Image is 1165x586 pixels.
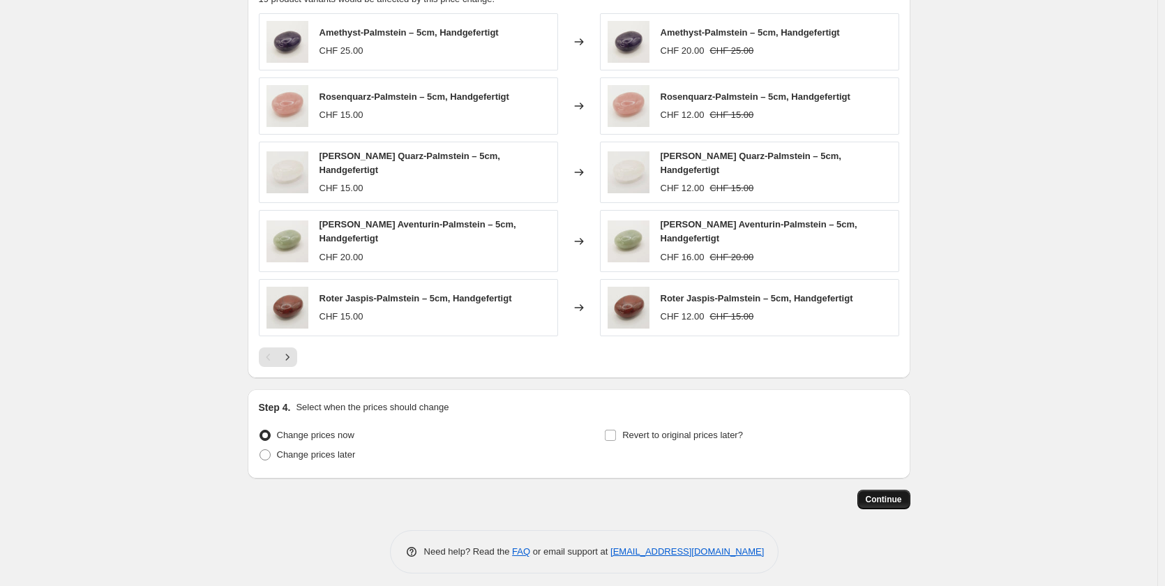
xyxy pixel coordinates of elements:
h2: Step 4. [259,400,291,414]
span: CHF 15.00 [709,311,753,322]
img: 20250817_111420_80x.jpg [608,220,649,262]
img: 20250817_111420_80x.jpg [266,220,308,262]
span: or email support at [530,546,610,557]
span: CHF 12.00 [661,311,705,322]
img: 20250817_113216_80x.jpg [608,85,649,127]
span: Change prices now [277,430,354,440]
a: [EMAIL_ADDRESS][DOMAIN_NAME] [610,546,764,557]
span: [PERSON_NAME] Aventurin-Palmstein – 5cm, Handgefertigt [320,219,516,243]
span: CHF 20.00 [320,252,363,262]
span: Rosenquarz-Palmstein – 5cm, Handgefertigt [661,91,850,102]
button: Continue [857,490,910,509]
span: CHF 16.00 [661,252,705,262]
img: 20250817_113216_80x.jpg [266,85,308,127]
span: CHF 15.00 [320,183,363,193]
span: Roter Jaspis-Palmstein – 5cm, Handgefertigt [661,293,853,303]
button: Next [278,347,297,367]
span: Change prices later [277,449,356,460]
img: 20250817_113121_80x.jpg [266,287,308,329]
span: CHF 12.00 [661,183,705,193]
span: Revert to original prices later? [622,430,743,440]
span: [PERSON_NAME] Aventurin-Palmstein – 5cm, Handgefertigt [661,219,857,243]
span: Need help? Read the [424,546,513,557]
span: CHF 15.00 [709,110,753,120]
span: CHF 25.00 [709,45,753,56]
a: FAQ [512,546,530,557]
span: CHF 25.00 [320,45,363,56]
img: 20250817_105723_80x.jpg [266,21,308,63]
span: Roter Jaspis-Palmstein – 5cm, Handgefertigt [320,293,512,303]
span: CHF 20.00 [709,252,753,262]
span: Amethyst-Palmstein – 5cm, Handgefertigt [320,27,499,38]
nav: Pagination [259,347,297,367]
img: 20250817_111825_80x.jpg [608,151,649,193]
img: 20250817_111825_80x.jpg [266,151,308,193]
span: CHF 15.00 [320,110,363,120]
span: CHF 20.00 [661,45,705,56]
span: [PERSON_NAME] Quarz-Palmstein – 5cm, Handgefertigt [661,151,841,175]
span: Amethyst-Palmstein – 5cm, Handgefertigt [661,27,840,38]
span: Continue [866,494,902,505]
span: CHF 12.00 [661,110,705,120]
img: 20250817_113121_80x.jpg [608,287,649,329]
p: Select when the prices should change [296,400,449,414]
span: CHF 15.00 [709,183,753,193]
span: [PERSON_NAME] Quarz-Palmstein – 5cm, Handgefertigt [320,151,500,175]
span: CHF 15.00 [320,311,363,322]
span: Rosenquarz-Palmstein – 5cm, Handgefertigt [320,91,509,102]
img: 20250817_105723_80x.jpg [608,21,649,63]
